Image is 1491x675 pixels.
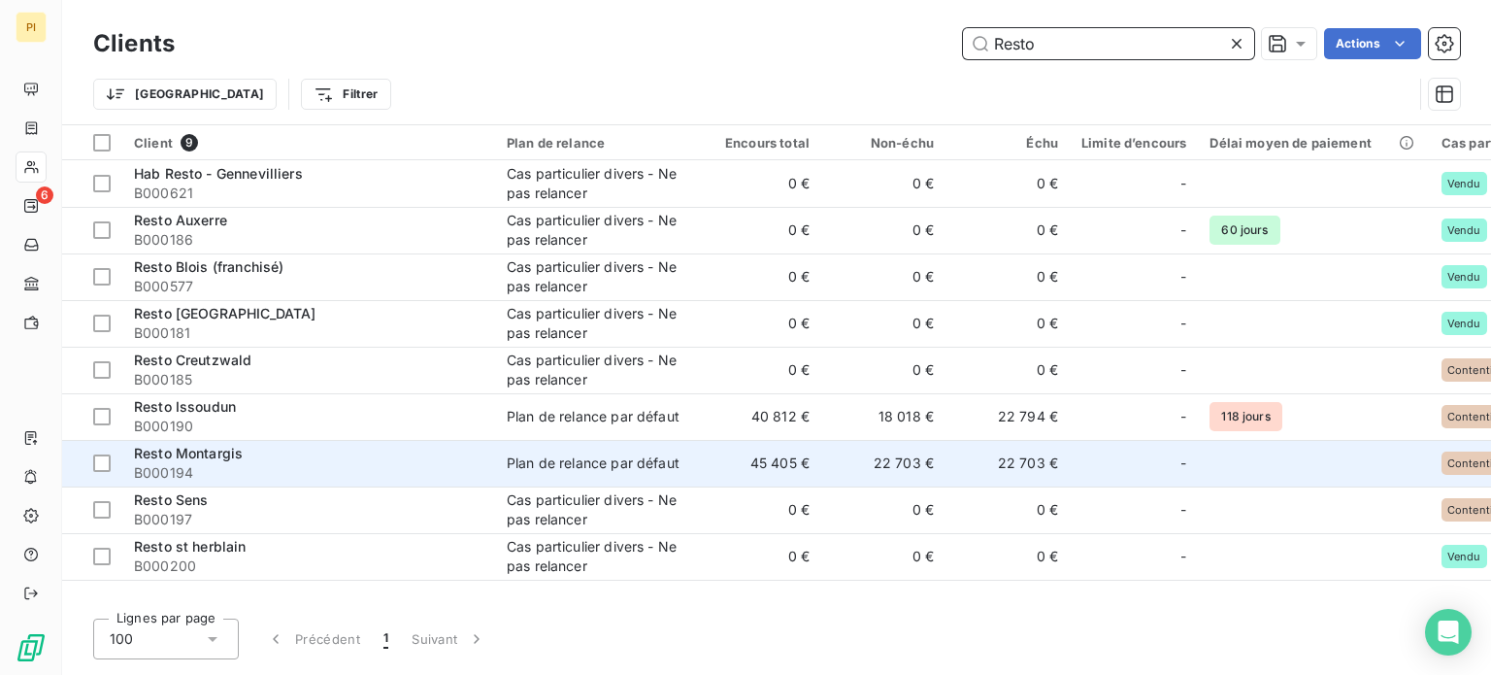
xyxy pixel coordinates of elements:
[1209,216,1279,245] span: 60 jours
[507,211,685,250] div: Cas particulier divers - Ne pas relancer
[957,135,1058,151] div: Échu
[507,537,685,576] div: Cas particulier divers - Ne pas relancer
[697,393,821,440] td: 40 812 €
[301,79,390,110] button: Filtrer
[181,134,198,152] span: 9
[945,440,1070,487] td: 22 703 €
[1447,224,1481,236] span: Vendu
[945,253,1070,300] td: 0 €
[1180,220,1186,240] span: -
[134,557,483,576] span: B000200
[1180,407,1186,426] span: -
[110,629,133,649] span: 100
[507,454,679,473] div: Plan de relance par défaut
[134,491,209,508] span: Resto Sens
[1447,551,1481,562] span: Vendu
[134,463,483,483] span: B000194
[1081,135,1186,151] div: Limite d’encours
[945,487,1070,533] td: 0 €
[833,135,934,151] div: Non-échu
[1209,402,1281,431] span: 118 jours
[821,160,945,207] td: 0 €
[400,619,498,659] button: Suivant
[507,164,685,203] div: Cas particulier divers - Ne pas relancer
[134,305,315,321] span: Resto [GEOGRAPHIC_DATA]
[1180,547,1186,566] span: -
[134,277,483,296] span: B000577
[134,370,483,389] span: B000185
[1324,28,1421,59] button: Actions
[1425,609,1472,656] div: Open Intercom Messenger
[697,533,821,580] td: 0 €
[134,538,247,555] span: Resto st herblain
[945,207,1070,253] td: 0 €
[93,79,277,110] button: [GEOGRAPHIC_DATA]
[821,393,945,440] td: 18 018 €
[1180,454,1186,473] span: -
[697,440,821,487] td: 45 405 €
[507,407,679,426] div: Plan de relance par défaut
[821,440,945,487] td: 22 703 €
[821,300,945,347] td: 0 €
[134,212,227,228] span: Resto Auxerre
[945,160,1070,207] td: 0 €
[697,207,821,253] td: 0 €
[134,323,483,343] span: B000181
[383,629,388,649] span: 1
[697,253,821,300] td: 0 €
[709,135,810,151] div: Encours total
[1180,267,1186,287] span: -
[507,351,685,389] div: Cas particulier divers - Ne pas relancer
[36,186,53,204] span: 6
[697,160,821,207] td: 0 €
[372,619,400,659] button: 1
[821,347,945,393] td: 0 €
[1209,135,1417,151] div: Délai moyen de paiement
[945,393,1070,440] td: 22 794 €
[697,347,821,393] td: 0 €
[821,253,945,300] td: 0 €
[1180,500,1186,520] span: -
[945,533,1070,580] td: 0 €
[16,12,47,43] div: PI
[1180,174,1186,193] span: -
[134,352,251,368] span: Resto Creutzwald
[1447,318,1481,329] span: Vendu
[1180,360,1186,380] span: -
[1180,314,1186,333] span: -
[945,300,1070,347] td: 0 €
[1447,178,1481,189] span: Vendu
[134,510,483,529] span: B000197
[963,28,1254,59] input: Rechercher
[134,135,173,151] span: Client
[507,135,685,151] div: Plan de relance
[93,26,175,61] h3: Clients
[507,490,685,529] div: Cas particulier divers - Ne pas relancer
[1447,271,1481,283] span: Vendu
[134,258,283,275] span: Resto Blois (franchisé)
[821,487,945,533] td: 0 €
[134,230,483,250] span: B000186
[134,184,483,203] span: B000621
[134,398,236,415] span: Resto Issoudun
[254,619,372,659] button: Précédent
[821,207,945,253] td: 0 €
[134,445,243,461] span: Resto Montargis
[821,533,945,580] td: 0 €
[697,487,821,533] td: 0 €
[507,304,685,343] div: Cas particulier divers - Ne pas relancer
[945,347,1070,393] td: 0 €
[507,257,685,296] div: Cas particulier divers - Ne pas relancer
[697,300,821,347] td: 0 €
[16,632,47,663] img: Logo LeanPay
[134,417,483,436] span: B000190
[134,165,303,182] span: Hab Resto - Gennevilliers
